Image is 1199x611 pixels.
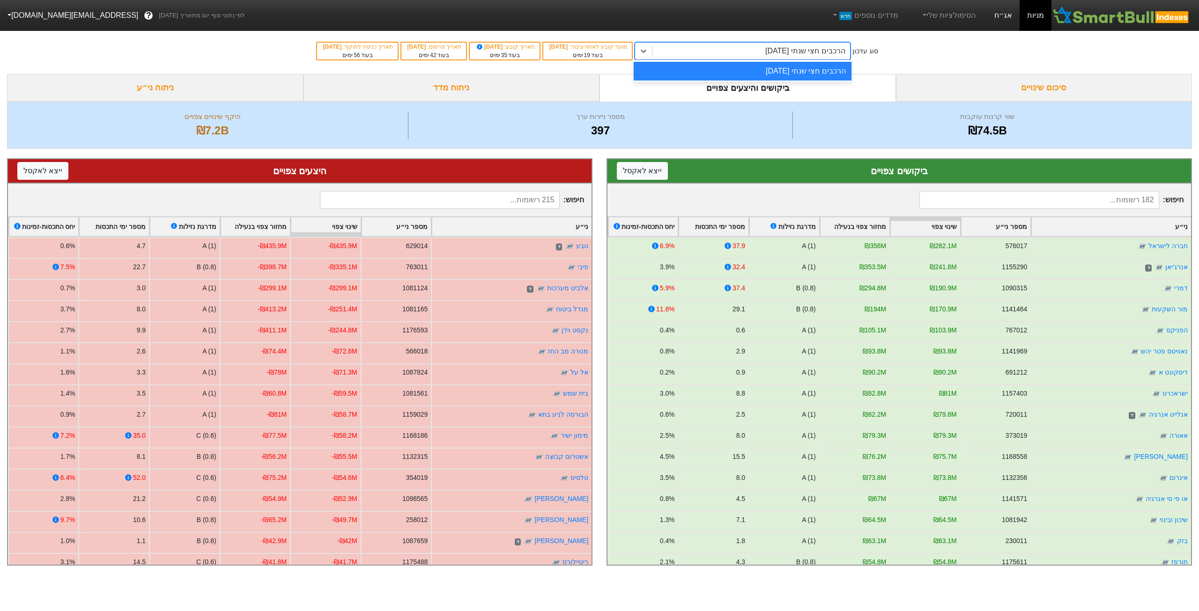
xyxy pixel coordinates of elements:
div: ₪64.5M [863,515,886,525]
div: מדרגת נזילות [169,222,216,232]
div: 7.2% [60,431,75,441]
div: סוג עדכון [852,46,878,56]
div: סיכום שינויים [896,74,1192,102]
div: 397 [411,122,790,139]
div: -₪411.1M [258,325,287,335]
img: tase link [1138,242,1147,251]
div: 7.5% [60,262,75,272]
div: 2.7% [60,325,75,335]
img: tase link [545,305,555,315]
img: tase link [524,537,533,546]
div: 1081942 [1002,515,1027,525]
div: Toggle SortBy [79,217,149,236]
div: 691212 [1006,368,1027,377]
img: tase link [1149,516,1158,525]
img: tase link [552,390,562,399]
div: ₪82.2M [863,410,886,420]
div: 0.2% [660,368,675,377]
div: 2.8% [60,494,75,504]
div: -₪71.3M [332,368,357,377]
div: 1157403 [1002,389,1027,398]
a: דיסקונט א [1159,369,1188,376]
div: 354019 [406,473,428,483]
img: tase link [550,432,559,441]
span: [DATE] [323,44,343,50]
div: 1168186 [402,431,428,441]
div: Toggle SortBy [9,217,79,236]
a: טלסיס [570,474,588,482]
div: 1090315 [1002,283,1027,293]
span: חדש [839,12,852,20]
img: tase link [1152,390,1161,399]
a: [PERSON_NAME] [535,537,588,545]
div: -₪74.4M [261,346,287,356]
div: 52.0 [133,473,146,483]
div: Toggle SortBy [221,217,290,236]
div: ₪79.3M [863,431,886,441]
div: ₪67M [939,494,957,504]
div: -₪435.9M [328,241,357,251]
div: B (0.8) [796,283,816,293]
a: בזק [1177,537,1188,545]
div: תאריך כניסה לתוקף : [322,43,393,51]
div: 1159029 [402,410,428,420]
div: 7.1 [736,515,745,525]
div: יחס התכסות-זמינות [612,222,675,232]
div: Toggle SortBy [608,217,678,236]
div: היצעים צפויים [17,164,582,178]
div: ₪241.8M [930,262,956,272]
a: נקסט ויז'ן [562,327,588,334]
img: tase link [524,516,533,525]
a: ריטיילורס [562,559,588,566]
div: A (1) [202,410,216,420]
span: ד [515,538,521,546]
div: B (0.8) [796,304,816,314]
img: tase link [567,263,576,272]
div: ₪105.1M [859,325,886,335]
div: 2.7 [137,410,146,420]
a: מור השקעות [1152,306,1188,313]
div: 767012 [1006,325,1027,335]
div: 10.6 [133,515,146,525]
div: A (1) [802,410,815,420]
img: tase link [1161,558,1170,567]
div: 6.4% [60,473,75,483]
div: 0.9 [736,368,745,377]
div: 5.9% [660,283,675,293]
div: A (1) [802,346,815,356]
div: Toggle SortBy [679,217,748,236]
div: Toggle SortBy [961,217,1031,236]
div: 0.7% [60,283,75,293]
div: 1081561 [402,389,428,398]
div: 1176593 [402,325,428,335]
div: ₪93.8M [933,346,957,356]
a: אשטרום קבוצה [545,453,588,461]
div: שווי קרנות עוקבות [795,111,1180,122]
div: 37.4 [733,283,745,293]
span: [DATE] [407,44,427,50]
div: 0.8% [660,494,675,504]
img: tase link [552,558,561,567]
div: -₪244.8M [328,325,357,335]
span: 56 [354,52,360,59]
div: A (1) [802,241,815,251]
a: הסימולציות שלי [917,6,980,25]
div: 3.0 [137,283,146,293]
div: ₪353.5M [859,262,886,272]
div: -₪52.9M [332,494,357,504]
div: Toggle SortBy [820,217,890,236]
div: הרכבים חצי שנתי [DATE] [634,62,851,81]
div: 3.0% [660,389,675,398]
a: חברה לישראל [1148,243,1188,250]
div: ₪76.2M [863,452,886,462]
div: ₪73.8M [933,473,957,483]
div: -₪335.1M [328,262,357,272]
div: 4.5% [660,452,675,462]
div: -₪413.2M [258,304,287,314]
div: C (0.6) [196,494,216,504]
a: טבע [576,243,588,250]
div: ניתוח מדד [303,74,600,102]
span: ד [1145,265,1151,272]
div: ₪81M [939,389,957,398]
div: A (1) [802,262,815,272]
